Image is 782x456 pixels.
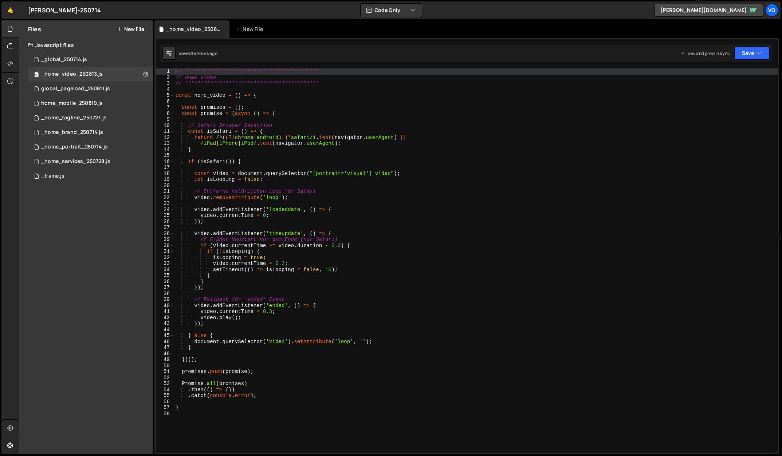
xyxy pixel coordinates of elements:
div: 15 [156,152,174,159]
div: 11 [156,128,174,135]
div: 16 [156,159,174,165]
div: 4 [156,87,174,93]
div: 56 [156,399,174,405]
div: 35 [156,273,174,279]
div: _home_portrait_250714.js [41,144,108,150]
div: 6 [156,99,174,105]
div: 57 [156,405,174,411]
div: 39 [156,297,174,303]
div: New File [235,25,266,33]
div: 26 [156,219,174,225]
div: 16046/43842.js [28,154,153,169]
div: 49 [156,357,174,363]
div: 32 [156,255,174,261]
div: 44 [156,327,174,333]
div: 19 [156,177,174,183]
div: 46 [156,339,174,345]
div: 54 [156,387,174,393]
div: 16 hours ago [192,50,217,56]
div: 21 [156,189,174,195]
button: Save [734,47,770,60]
div: 29 [156,237,174,243]
div: 51 [156,369,174,375]
div: 9 [156,116,174,123]
div: 55 [156,393,174,399]
div: _home_video_250813.js [41,71,103,78]
div: 17 [156,164,174,171]
div: _home_tagline_250727.js [41,115,107,121]
div: 7 [156,104,174,111]
div: 16046/42990.js [28,125,153,140]
div: global_pageload_250811.js [41,86,110,92]
div: 16046/44839.js [28,67,153,82]
span: 0 [34,72,39,78]
div: 24 [156,207,174,213]
div: 30 [156,243,174,249]
div: 33 [156,261,174,267]
div: [PERSON_NAME]-250714 [28,6,101,15]
div: _global_250714.js [41,56,87,63]
div: home_mobile_250810.js [41,100,103,107]
div: 16046/42992.js [28,140,153,154]
div: 2 [156,75,174,81]
div: 34 [156,267,174,273]
div: 25 [156,213,174,219]
div: 50 [156,363,174,369]
div: 45 [156,333,174,339]
div: 10 [156,123,174,129]
div: 27 [156,225,174,231]
div: 41 [156,309,174,315]
div: 16046/44643.js [28,82,153,96]
div: 16046/44621.js [28,96,153,111]
div: _home_brand_250714.js [41,129,103,136]
a: 🤙 [1,1,19,19]
div: 40 [156,303,174,309]
div: 14 [156,147,174,153]
div: 1 [156,68,174,75]
div: 8 [156,111,174,117]
div: 47 [156,345,174,351]
div: _home_video_250813.js [166,25,221,33]
div: 12 [156,135,174,141]
div: 37 [156,285,174,291]
div: 48 [156,351,174,357]
div: 3 [156,80,174,87]
div: 53 [156,381,174,387]
div: 38 [156,291,174,297]
div: _home_services_250728.js [41,158,110,165]
div: 16046/42994.js [28,169,153,183]
div: _frame.js [41,173,64,179]
div: 5 [156,92,174,99]
div: Dev and prod in sync [680,50,730,56]
a: vo [765,4,778,17]
div: 18 [156,171,174,177]
div: 36 [156,279,174,285]
div: Javascript files [19,38,153,52]
h2: Files [28,25,41,33]
div: 23 [156,201,174,207]
button: Code Only [361,4,422,17]
div: 43 [156,321,174,327]
div: 22 [156,195,174,201]
div: 16046/42989.js [28,52,153,67]
div: 58 [156,411,174,417]
div: 31 [156,249,174,255]
div: 42 [156,315,174,321]
div: Saved [178,50,217,56]
a: [PERSON_NAME][DOMAIN_NAME] [655,4,763,17]
div: 52 [156,375,174,381]
div: 28 [156,231,174,237]
button: New File [117,26,144,32]
div: 20 [156,183,174,189]
div: 16046/43815.js [28,111,153,125]
div: 13 [156,140,174,147]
